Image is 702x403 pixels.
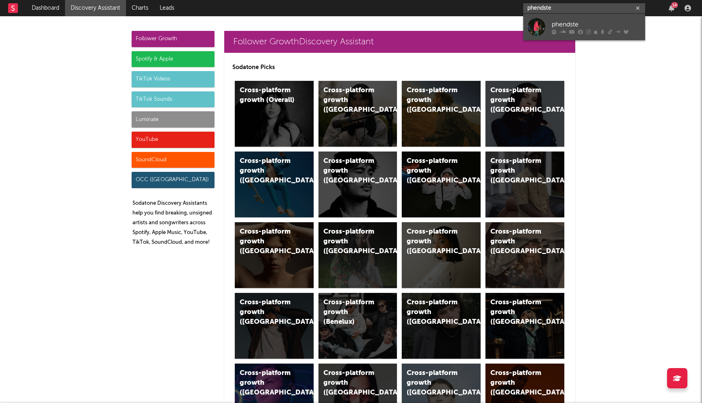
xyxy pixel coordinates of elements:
a: Cross-platform growth ([GEOGRAPHIC_DATA]) [318,222,397,288]
div: Cross-platform growth ([GEOGRAPHIC_DATA]) [490,86,546,115]
a: Cross-platform growth ([GEOGRAPHIC_DATA]) [485,293,564,359]
p: Sodatone Discovery Assistants help you find breaking, unsigned artists and songwriters across Spo... [132,199,214,247]
div: Cross-platform growth ([GEOGRAPHIC_DATA]) [490,368,546,398]
div: TikTok Videos [132,71,214,87]
div: Cross-platform growth ([GEOGRAPHIC_DATA]) [407,368,462,398]
div: Cross-platform growth ([GEOGRAPHIC_DATA]/GSA) [407,156,462,186]
div: Cross-platform growth ([GEOGRAPHIC_DATA]) [240,156,295,186]
div: YouTube [132,132,214,148]
div: Cross-platform growth ([GEOGRAPHIC_DATA]) [240,227,295,256]
a: Cross-platform growth ([GEOGRAPHIC_DATA]) [402,222,481,288]
div: Cross-platform growth ([GEOGRAPHIC_DATA]) [407,86,462,115]
a: Follower GrowthDiscovery Assistant [224,31,575,53]
div: SoundCloud [132,152,214,168]
div: Cross-platform growth (Overall) [240,86,295,105]
a: Cross-platform growth ([GEOGRAPHIC_DATA]) [318,152,397,217]
a: phendste [523,14,645,40]
div: Cross-platform growth ([GEOGRAPHIC_DATA]) [323,368,379,398]
a: Cross-platform growth ([GEOGRAPHIC_DATA]) [402,81,481,147]
div: Cross-platform growth ([GEOGRAPHIC_DATA]) [323,156,379,186]
div: Cross-platform growth ([GEOGRAPHIC_DATA]) [240,368,295,398]
div: Cross-platform growth ([GEOGRAPHIC_DATA]) [323,86,379,115]
a: Cross-platform growth ([GEOGRAPHIC_DATA]/GSA) [402,152,481,217]
div: TikTok Sounds [132,91,214,108]
a: Cross-platform growth ([GEOGRAPHIC_DATA]) [235,293,314,359]
a: Cross-platform growth ([GEOGRAPHIC_DATA]) [485,222,564,288]
div: Cross-platform growth ([GEOGRAPHIC_DATA]) [490,156,546,186]
div: Cross-platform growth ([GEOGRAPHIC_DATA]) [407,227,462,256]
div: phendste [552,19,641,29]
a: Cross-platform growth ([GEOGRAPHIC_DATA]) [235,222,314,288]
a: Cross-platform growth (Overall) [235,81,314,147]
a: Cross-platform growth ([GEOGRAPHIC_DATA]) [402,293,481,359]
a: Cross-platform growth ([GEOGRAPHIC_DATA]) [485,152,564,217]
div: OCC ([GEOGRAPHIC_DATA]) [132,172,214,188]
button: 14 [669,5,674,11]
div: 14 [671,2,678,8]
a: Cross-platform growth ([GEOGRAPHIC_DATA]) [485,81,564,147]
div: Spotify & Apple [132,51,214,67]
a: Cross-platform growth (Benelux) [318,293,397,359]
div: Cross-platform growth ([GEOGRAPHIC_DATA]) [490,298,546,327]
div: Cross-platform growth ([GEOGRAPHIC_DATA]) [323,227,379,256]
div: Cross-platform growth ([GEOGRAPHIC_DATA]) [490,227,546,256]
div: Cross-platform growth (Benelux) [323,298,379,327]
input: Search for artists [523,3,645,13]
a: Cross-platform growth ([GEOGRAPHIC_DATA]) [235,152,314,217]
div: Cross-platform growth ([GEOGRAPHIC_DATA]) [407,298,462,327]
p: Sodatone Picks [232,63,567,72]
div: Luminate [132,111,214,128]
div: Cross-platform growth ([GEOGRAPHIC_DATA]) [240,298,295,327]
a: Cross-platform growth ([GEOGRAPHIC_DATA]) [318,81,397,147]
div: Follower Growth [132,31,214,47]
